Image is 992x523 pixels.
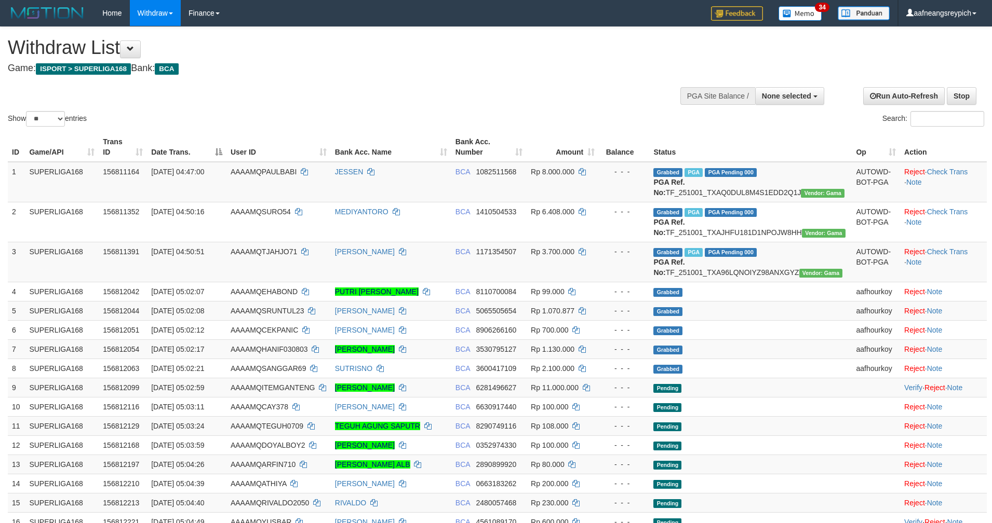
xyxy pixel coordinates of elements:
[455,307,470,315] span: BCA
[231,326,298,334] span: AAAAMQCEKPANIC
[653,208,682,217] span: Grabbed
[852,301,900,320] td: aafhourkoy
[603,286,645,297] div: - - -
[231,345,308,353] span: AAAAMQHANIF030803
[455,422,470,430] span: BCA
[603,478,645,489] div: - - -
[231,208,291,216] span: AAAAMQSURO54
[531,307,574,315] span: Rp 1.070.877
[25,132,99,162] th: Game/API: activate to sort column ascending
[231,422,303,430] span: AAAAMQTEGUH0709
[904,208,925,216] a: Reject
[653,365,682,374] span: Grabbed
[900,282,987,301] td: ·
[476,441,516,449] span: Copy 0352974330 to clipboard
[649,242,852,282] td: TF_251001_TXA96LQNOIYZ98ANXGYZ
[8,378,25,397] td: 9
[331,132,451,162] th: Bank Acc. Name: activate to sort column ascending
[25,378,99,397] td: SUPERLIGA168
[900,242,987,282] td: · ·
[8,493,25,512] td: 15
[599,132,649,162] th: Balance
[455,383,470,392] span: BCA
[103,208,139,216] span: 156811352
[451,132,527,162] th: Bank Acc. Number: activate to sort column ascending
[335,479,395,488] a: [PERSON_NAME]
[906,218,922,226] a: Note
[653,307,682,316] span: Grabbed
[8,132,25,162] th: ID
[863,87,945,105] a: Run Auto-Refresh
[231,383,315,392] span: AAAAMQITEMGANTENG
[904,460,925,469] a: Reject
[476,364,516,373] span: Copy 3600417109 to clipboard
[685,248,703,257] span: Marked by aafnonsreyleab
[455,208,470,216] span: BCA
[927,287,943,296] a: Note
[335,383,395,392] a: [PERSON_NAME]
[455,247,470,256] span: BCA
[603,421,645,431] div: - - -
[25,202,99,242] td: SUPERLIGA168
[36,63,131,75] span: ISPORT > SUPERLIGA168
[649,132,852,162] th: Status
[476,422,516,430] span: Copy 8290749116 to clipboard
[231,247,297,256] span: AAAAMQTJAHJO71
[476,383,516,392] span: Copy 6281496627 to clipboard
[151,326,204,334] span: [DATE] 05:02:12
[927,247,968,256] a: Check Trans
[900,397,987,416] td: ·
[8,416,25,435] td: 11
[653,384,681,393] span: Pending
[476,168,516,176] span: Copy 1082511568 to clipboard
[476,403,516,411] span: Copy 6630917440 to clipboard
[904,383,922,392] a: Verify
[103,168,139,176] span: 156811164
[335,364,372,373] a: SUTRISNO
[904,422,925,430] a: Reject
[852,242,900,282] td: AUTOWD-BOT-PGA
[927,326,943,334] a: Note
[103,345,139,353] span: 156812054
[335,403,395,411] a: [PERSON_NAME]
[335,307,395,315] a: [PERSON_NAME]
[8,397,25,416] td: 10
[904,364,925,373] a: Reject
[151,499,204,507] span: [DATE] 05:04:40
[852,132,900,162] th: Op: activate to sort column ascending
[649,202,852,242] td: TF_251001_TXAJHFU181D1NPOJW8HH
[904,345,925,353] a: Reject
[335,499,366,507] a: RIVALDO
[653,288,682,297] span: Grabbed
[900,455,987,474] td: ·
[711,6,763,21] img: Feedback.jpg
[531,479,568,488] span: Rp 200.000
[904,403,925,411] a: Reject
[231,364,306,373] span: AAAAMQSANGGAR69
[653,346,682,354] span: Grabbed
[653,218,685,237] b: PGA Ref. No:
[103,383,139,392] span: 156812099
[231,479,287,488] span: AAAAMQATHIYA
[26,111,65,127] select: Showentries
[151,287,204,296] span: [DATE] 05:02:07
[927,499,943,507] a: Note
[900,301,987,320] td: ·
[25,493,99,512] td: SUPERLIGA168
[25,242,99,282] td: SUPERLIGA168
[653,326,682,335] span: Grabbed
[8,455,25,474] td: 13
[927,403,943,411] a: Note
[25,339,99,359] td: SUPERLIGA168
[527,132,599,162] th: Amount: activate to sort column ascending
[151,208,204,216] span: [DATE] 04:50:16
[900,359,987,378] td: ·
[335,208,388,216] a: MEDIYANTORO
[927,345,943,353] a: Note
[603,363,645,374] div: - - -
[455,499,470,507] span: BCA
[603,344,645,354] div: - - -
[705,208,757,217] span: PGA Pending
[151,364,204,373] span: [DATE] 05:02:21
[531,441,568,449] span: Rp 100.000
